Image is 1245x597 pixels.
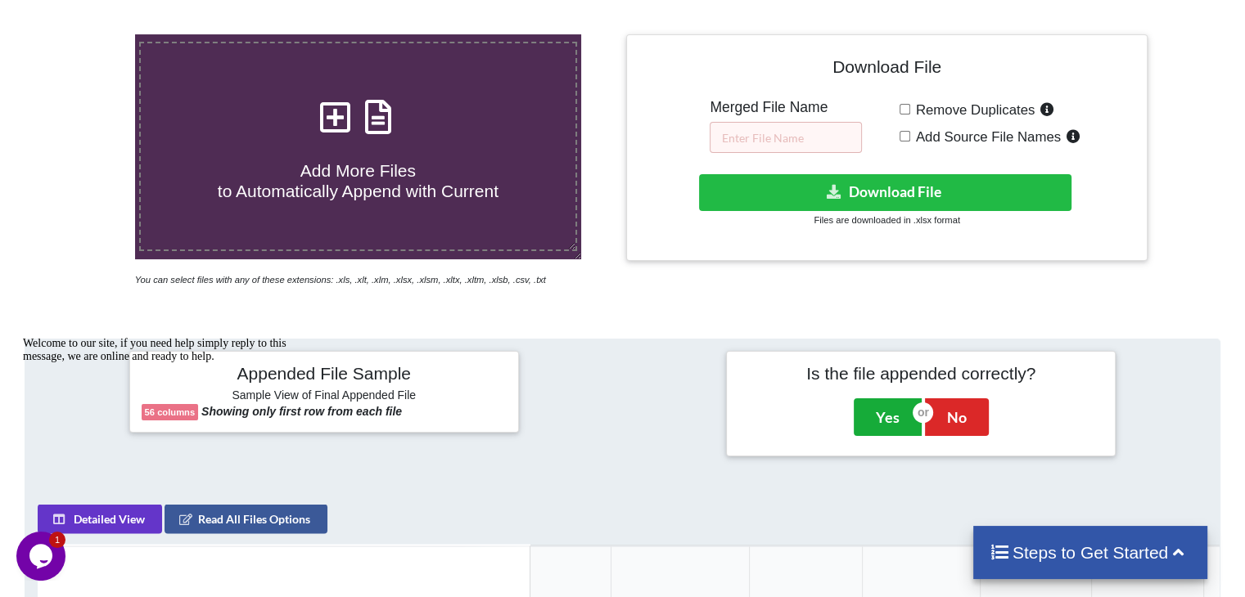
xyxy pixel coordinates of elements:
h4: Is the file appended correctly? [738,363,1103,384]
button: Read All Files Options [165,505,327,534]
h4: Appended File Sample [142,363,507,386]
input: Enter File Name [710,122,862,153]
iframe: chat widget [16,532,69,581]
h6: Sample View of Final Appended File [142,388,507,405]
button: Yes [854,398,922,436]
h5: Merged File Name [710,99,862,116]
span: Add Source File Names [910,129,1061,145]
button: No [925,398,989,436]
span: Add More Files to Automatically Append with Current [218,161,498,200]
i: You can select files with any of these extensions: .xls, .xlt, .xlm, .xlsx, .xlsm, .xltx, .xltm, ... [135,275,546,285]
h4: Steps to Get Started [990,542,1192,563]
span: Remove Duplicates [910,102,1035,118]
small: Files are downloaded in .xlsx format [814,215,959,225]
span: Welcome to our site, if you need help simply reply to this message, we are online and ready to help. [7,7,270,32]
iframe: chat widget [16,330,311,523]
button: Download File [699,174,1071,211]
h4: Download File [638,47,1134,93]
div: Welcome to our site, if you need help simply reply to this message, we are online and ready to help. [7,7,301,33]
